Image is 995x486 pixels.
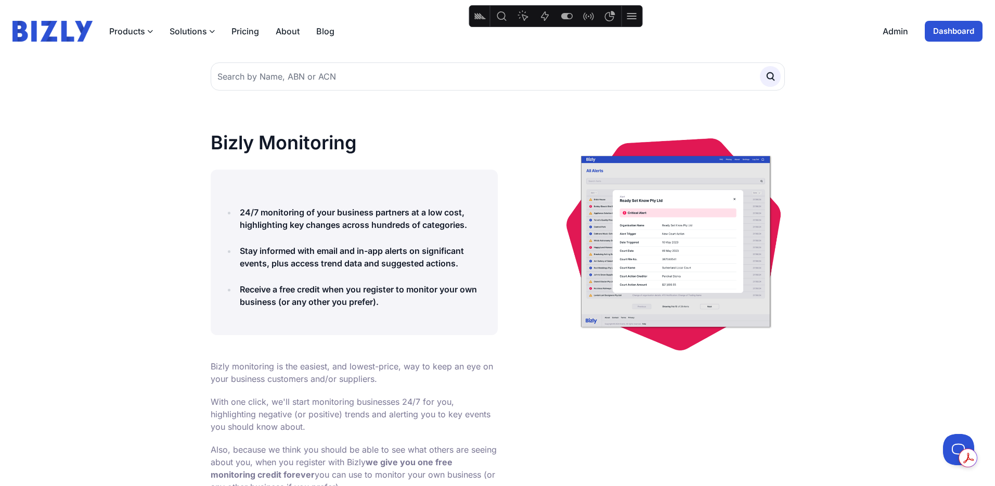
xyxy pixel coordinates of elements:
[240,283,485,308] h4: Receive a free credit when you register to monitor your own business (or any other you prefer).
[211,62,785,91] input: Search by Name, ABN or ACN
[109,25,153,37] button: Products
[211,132,498,153] h1: Bizly Monitoring
[276,25,300,37] a: About
[170,25,215,37] button: Solutions
[231,25,259,37] a: Pricing
[925,21,983,42] a: Dashboard
[211,360,498,385] p: Bizly monitoring is the easiest, and lowest-price, way to keep an eye on your business customers ...
[240,206,485,231] h4: 24/7 monitoring of your business partners at a low cost, highlighting key changes across hundreds...
[316,25,334,37] a: Blog
[240,245,485,270] h4: Stay informed with email and in-app alerts on significant events, plus access trend data and sugg...
[883,25,908,37] a: Admin
[566,132,785,351] img: alert
[211,457,453,480] b: we give you one free monitoring credit forever
[943,434,974,465] iframe: Toggle Customer Support
[211,395,498,433] p: With one click, we'll start monitoring businesses 24/7 for you, highlighting negative (or positiv...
